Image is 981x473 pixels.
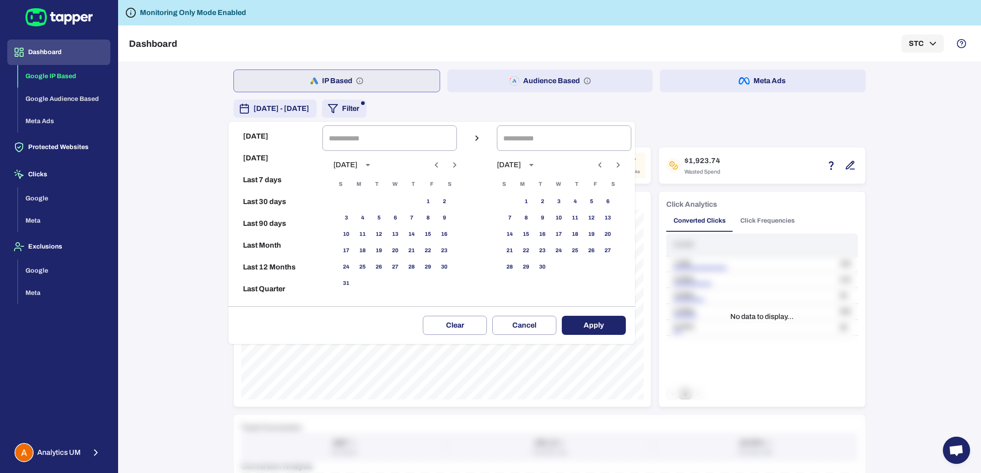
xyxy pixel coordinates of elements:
button: 3 [550,194,567,210]
button: 17 [550,226,567,243]
button: [DATE] [232,125,319,147]
div: [DATE] [333,160,357,169]
button: 19 [583,226,599,243]
button: 26 [371,259,387,275]
button: 8 [420,210,436,226]
button: 15 [420,226,436,243]
button: 18 [567,226,583,243]
div: [DATE] [497,160,521,169]
button: 13 [599,210,616,226]
span: Thursday [405,175,421,194]
button: Last Quarter [232,278,319,300]
button: Previous month [592,157,608,173]
button: 10 [550,210,567,226]
button: 2 [436,194,452,210]
button: 18 [354,243,371,259]
button: 11 [567,210,583,226]
button: 14 [403,226,420,243]
button: Reset [232,300,319,322]
button: 21 [403,243,420,259]
button: Next month [610,157,626,173]
button: 1 [420,194,436,210]
button: 13 [387,226,403,243]
button: 21 [501,243,518,259]
button: Cancel [492,316,556,335]
button: 8 [518,210,534,226]
button: Next month [447,157,462,173]
button: Apply [562,316,626,335]
button: 7 [501,210,518,226]
span: Friday [587,175,603,194]
button: 9 [534,210,550,226]
span: Tuesday [369,175,385,194]
button: Last 30 days [232,191,319,213]
button: 17 [338,243,354,259]
span: Thursday [569,175,585,194]
button: 25 [354,259,371,275]
span: Monday [351,175,367,194]
button: 26 [583,243,599,259]
span: Monday [514,175,530,194]
button: 29 [420,259,436,275]
button: 9 [436,210,452,226]
button: 16 [436,226,452,243]
button: 4 [567,194,583,210]
button: 7 [403,210,420,226]
button: 12 [371,226,387,243]
button: 28 [501,259,518,275]
button: 29 [518,259,534,275]
button: 28 [403,259,420,275]
span: Wednesday [387,175,403,194]
button: Last 7 days [232,169,319,191]
button: 2 [534,194,550,210]
button: 24 [338,259,354,275]
span: Sunday [332,175,349,194]
button: Last 90 days [232,213,319,234]
span: Sunday [496,175,512,194]
button: calendar view is open, switch to year view [524,157,539,173]
button: 4 [354,210,371,226]
button: 30 [436,259,452,275]
button: 23 [534,243,550,259]
button: 24 [550,243,567,259]
button: 15 [518,226,534,243]
button: 30 [534,259,550,275]
button: Previous month [429,157,444,173]
button: 27 [387,259,403,275]
span: Tuesday [532,175,549,194]
button: Last Month [232,234,319,256]
button: 22 [518,243,534,259]
button: 22 [420,243,436,259]
span: Friday [423,175,440,194]
button: 11 [354,226,371,243]
button: [DATE] [232,147,319,169]
button: 3 [338,210,354,226]
button: 23 [436,243,452,259]
button: 1 [518,194,534,210]
button: 14 [501,226,518,243]
span: Saturday [605,175,621,194]
a: Open chat [943,437,970,464]
button: 20 [387,243,403,259]
button: Clear [423,316,487,335]
button: calendar view is open, switch to year view [360,157,376,173]
button: Last 12 Months [232,256,319,278]
button: 25 [567,243,583,259]
button: 12 [583,210,599,226]
button: 10 [338,226,354,243]
button: 20 [599,226,616,243]
button: 6 [387,210,403,226]
button: 5 [371,210,387,226]
button: 27 [599,243,616,259]
button: 16 [534,226,550,243]
button: 6 [599,194,616,210]
button: 5 [583,194,599,210]
span: Saturday [441,175,458,194]
button: 31 [338,275,354,292]
span: Wednesday [550,175,567,194]
button: 19 [371,243,387,259]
